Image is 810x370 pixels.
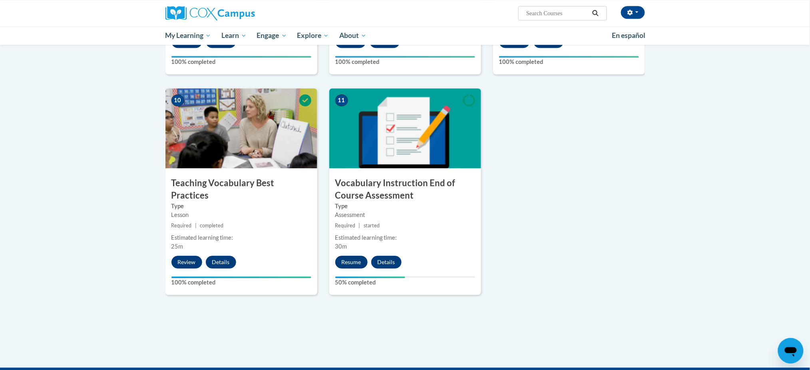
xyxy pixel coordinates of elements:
span: | [359,223,360,229]
label: 100% completed [171,58,311,66]
div: Assessment [335,211,475,219]
button: Search [589,8,601,18]
span: About [339,31,366,40]
label: Type [335,202,475,211]
span: | [195,223,197,229]
span: Learn [221,31,247,40]
div: Main menu [153,26,657,45]
a: My Learning [160,26,217,45]
label: Type [171,202,311,211]
label: 100% completed [171,278,311,287]
span: My Learning [165,31,211,40]
img: Course Image [329,88,481,168]
img: Cox Campus [165,6,255,20]
button: Review [171,256,202,269]
input: Search Courses [525,8,589,18]
span: started [364,223,380,229]
span: 30m [335,243,347,250]
h3: Vocabulary Instruction End of Course Assessment [329,177,481,202]
button: Details [371,256,402,269]
div: Your progress [335,277,405,278]
span: En español [612,31,646,40]
div: Your progress [499,56,639,58]
label: 50% completed [335,278,475,287]
iframe: Button to launch messaging window [778,338,804,364]
a: Engage [252,26,292,45]
button: Account Settings [621,6,645,19]
span: 10 [171,94,184,106]
img: Course Image [165,88,317,168]
button: Resume [335,256,368,269]
label: 100% completed [499,58,639,66]
h3: Teaching Vocabulary Best Practices [165,177,317,202]
button: Details [206,256,236,269]
span: Required [335,223,356,229]
span: completed [200,223,223,229]
span: 25m [171,243,183,250]
span: Engage [257,31,287,40]
div: Lesson [171,211,311,219]
label: 100% completed [335,58,475,66]
a: Learn [216,26,252,45]
div: Estimated learning time: [171,233,311,242]
span: Required [171,223,192,229]
a: Cox Campus [165,6,317,20]
div: Your progress [171,277,311,278]
div: Your progress [171,56,311,58]
a: Explore [292,26,334,45]
span: Explore [297,31,329,40]
div: Estimated learning time: [335,233,475,242]
a: En español [607,27,651,44]
span: 11 [335,94,348,106]
div: Your progress [335,56,475,58]
a: About [334,26,372,45]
